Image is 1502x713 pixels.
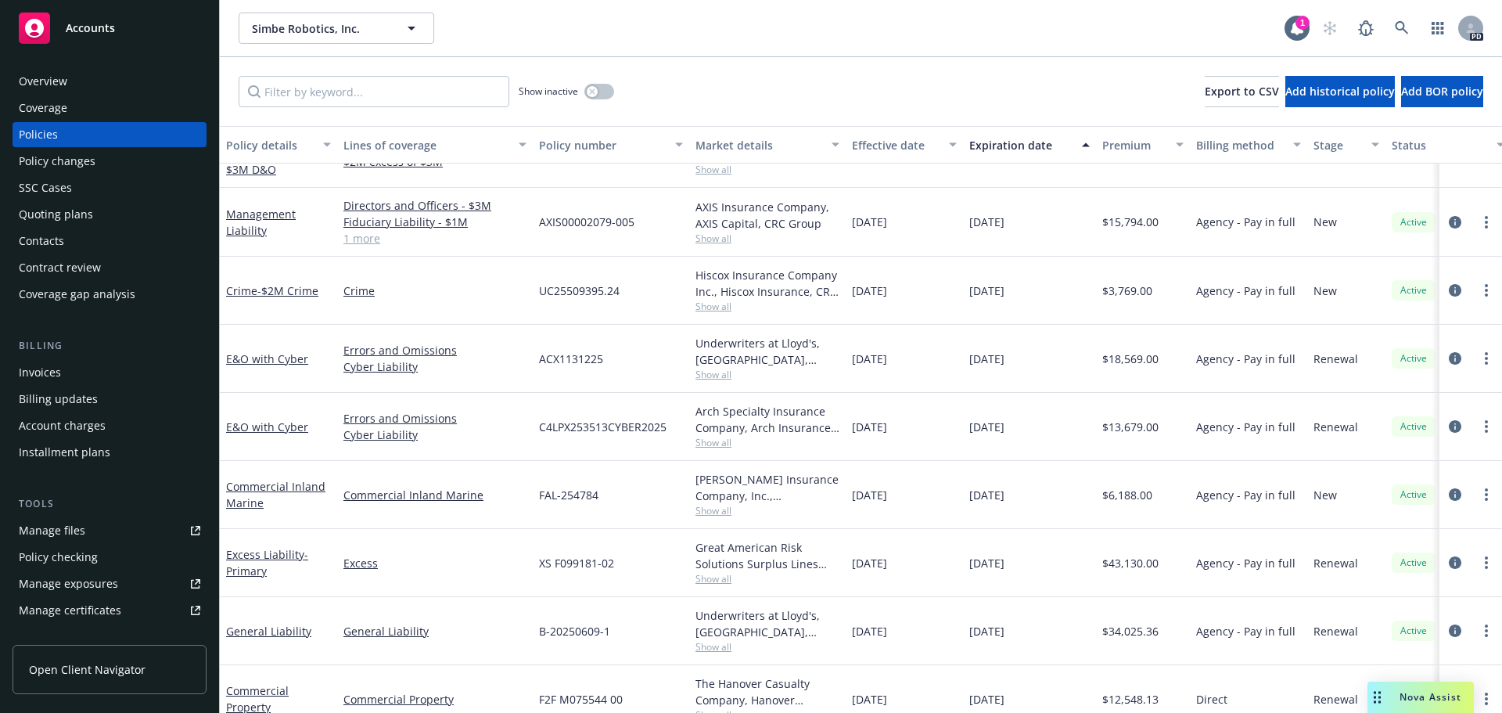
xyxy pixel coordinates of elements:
a: circleInformation [1446,417,1464,436]
span: Active [1398,283,1429,297]
div: Stage [1313,137,1362,153]
span: Show all [695,504,839,517]
a: Manage BORs [13,625,207,650]
div: Coverage [19,95,67,121]
div: Drag to move [1367,682,1387,713]
span: C4LPX253513CYBER2025 [539,419,667,435]
span: UC25509395.24 [539,283,620,299]
div: AXIS Insurance Company, AXIS Capital, CRC Group [695,199,839,232]
a: Report a Bug [1350,13,1382,44]
span: - $2M Crime [257,283,318,298]
span: Agency - Pay in full [1196,283,1295,299]
a: Cyber Liability [343,427,526,443]
span: Agency - Pay in full [1196,351,1295,367]
div: Policy checking [19,545,98,570]
span: [DATE] [852,283,887,299]
div: Invoices [19,360,61,385]
span: $3,769.00 [1102,283,1152,299]
a: more [1477,553,1496,572]
div: The Hanover Casualty Company, Hanover Insurance Group [695,675,839,708]
div: Effective date [852,137,940,153]
span: Add historical policy [1285,84,1395,99]
span: Active [1398,420,1429,434]
button: Market details [689,126,846,164]
a: Policy changes [13,149,207,174]
button: Premium [1096,126,1190,164]
a: Crime [343,283,526,299]
span: AXIS00002079-005 [539,214,634,230]
a: Switch app [1422,13,1453,44]
button: Simbe Robotics, Inc. [239,13,434,44]
span: Renewal [1313,351,1358,367]
span: Agency - Pay in full [1196,487,1295,503]
span: Show all [695,640,839,654]
span: Active [1398,624,1429,638]
span: [DATE] [852,419,887,435]
span: Show inactive [519,85,578,98]
button: Expiration date [963,126,1096,164]
span: Show all [695,436,839,449]
a: General Liability [226,624,311,639]
a: more [1477,281,1496,300]
div: Contacts [19,229,64,254]
a: circleInformation [1446,281,1464,300]
span: [DATE] [969,214,1004,230]
span: Renewal [1313,691,1358,708]
a: Manage files [13,518,207,543]
a: Search [1386,13,1418,44]
a: circleInformation [1446,621,1464,640]
a: Crime [226,283,318,298]
a: E&O with Cyber [226,420,308,434]
a: Commercial Inland Marine [226,479,325,510]
div: Underwriters at Lloyd's, [GEOGRAPHIC_DATA], [PERSON_NAME] of London, CRC Group [695,335,839,368]
div: Contract review [19,255,101,280]
button: Policy details [220,126,337,164]
div: Policies [19,122,58,147]
div: Account charges [19,413,106,438]
button: Policy number [533,126,689,164]
a: more [1477,621,1496,640]
div: Policy changes [19,149,95,174]
a: Accounts [13,6,207,50]
div: Manage exposures [19,571,118,596]
button: Add BOR policy [1401,76,1483,107]
div: Manage files [19,518,85,543]
a: Installment plans [13,440,207,465]
span: Show all [695,368,839,381]
span: Agency - Pay in full [1196,555,1295,571]
a: Directors and Officers - $3M [343,197,526,214]
button: Billing method [1190,126,1307,164]
span: Renewal [1313,623,1358,639]
span: XS F099181-02 [539,555,614,571]
a: Quoting plans [13,202,207,227]
span: Simbe Robotics, Inc. [252,20,387,37]
span: [DATE] [852,351,887,367]
span: Show all [695,163,839,176]
span: Active [1398,215,1429,229]
span: [DATE] [852,691,887,708]
div: Expiration date [969,137,1073,153]
a: Overview [13,69,207,94]
span: $43,130.00 [1102,555,1159,571]
button: Nova Assist [1367,682,1474,713]
a: Invoices [13,360,207,385]
a: more [1477,485,1496,504]
a: Account charges [13,413,207,438]
button: Add historical policy [1285,76,1395,107]
a: more [1477,690,1496,708]
a: Commercial Inland Marine [343,487,526,503]
div: Premium [1102,137,1166,153]
div: [PERSON_NAME] Insurance Company, Inc., [PERSON_NAME] Group, [PERSON_NAME] Cargo [695,471,839,504]
a: Errors and Omissions [343,410,526,427]
span: [DATE] [969,419,1004,435]
a: Fiduciary Liability - $1M [343,214,526,230]
button: Effective date [846,126,963,164]
a: more [1477,213,1496,232]
span: [DATE] [969,283,1004,299]
div: 1 [1295,16,1310,30]
span: [DATE] [969,623,1004,639]
span: Active [1398,488,1429,502]
a: Excess [343,555,526,571]
div: Policy details [226,137,314,153]
span: B-20250609-1 [539,623,610,639]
